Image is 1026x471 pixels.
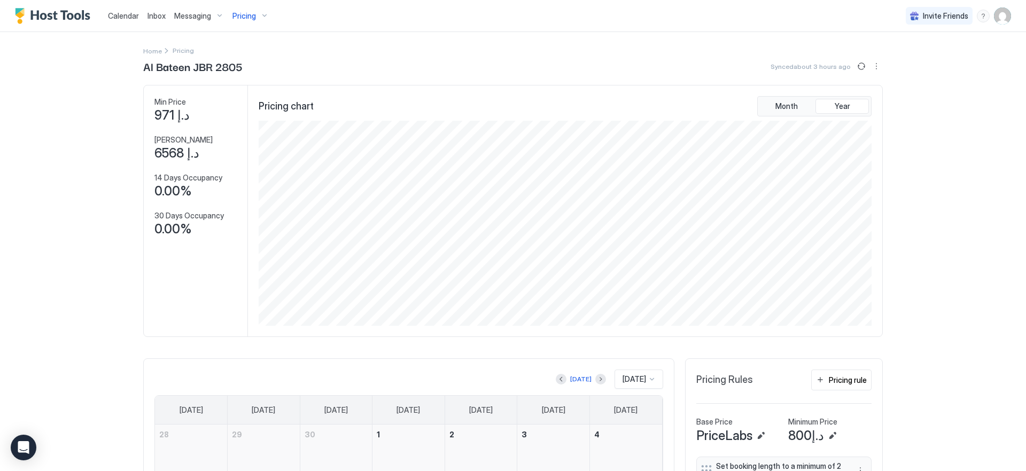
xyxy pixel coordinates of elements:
div: Pricing rule [829,374,867,386]
span: 3 [522,430,527,439]
span: 14 Days Occupancy [154,173,222,183]
span: Pricing chart [259,100,314,113]
a: Monday [241,396,286,425]
span: Inbox [147,11,166,20]
span: د.إ 971 [154,107,190,123]
span: 0.00% [154,183,192,199]
a: Friday [531,396,576,425]
span: [DATE] [180,405,203,415]
span: د.إ 6568 [154,145,199,161]
button: [DATE] [569,373,593,386]
button: Year [815,99,869,114]
span: [DATE] [324,405,348,415]
div: Open Intercom Messenger [11,435,36,460]
span: 30 [305,430,315,439]
button: Previous month [556,374,566,384]
span: Synced about 3 hours ago [771,62,851,70]
span: 0.00% [154,221,192,237]
span: Month [775,101,798,111]
button: Pricing rule [811,370,872,390]
span: Messaging [174,11,211,21]
span: Base Price [696,417,733,427]
span: 2 [449,430,454,439]
a: Sunday [169,396,214,425]
span: Home [143,47,162,55]
span: [DATE] [252,405,275,415]
div: menu [977,10,990,22]
a: Home [143,45,162,56]
a: Thursday [458,396,503,425]
span: 29 [232,430,242,439]
span: Min Price [154,97,186,107]
div: User profile [994,7,1011,25]
button: More options [870,60,883,73]
a: Tuesday [314,396,359,425]
span: [DATE] [614,405,638,415]
span: Invite Friends [923,11,968,21]
span: [DATE] [542,405,565,415]
span: Pricing [232,11,256,21]
span: [PERSON_NAME] [154,135,213,145]
a: Inbox [147,10,166,21]
a: October 1, 2025 [372,425,445,444]
a: Host Tools Logo [15,8,95,24]
button: Next month [595,374,606,384]
button: Edit [755,429,767,442]
a: September 29, 2025 [228,425,300,444]
a: Wednesday [386,396,431,425]
span: Calendar [108,11,139,20]
span: PriceLabs [696,428,752,444]
button: Edit [826,429,839,442]
a: September 30, 2025 [300,425,372,444]
span: Minimum Price [788,417,837,427]
span: 28 [159,430,169,439]
span: Al Bateen JBR 2805 [143,58,243,74]
span: Year [835,101,850,111]
div: tab-group [757,96,872,116]
a: October 2, 2025 [445,425,517,444]
a: Saturday [603,396,648,425]
a: Calendar [108,10,139,21]
div: menu [870,60,883,73]
button: Sync prices [855,60,868,73]
span: 30 Days Occupancy [154,211,224,221]
span: د.إ800 [788,428,824,444]
span: Pricing Rules [696,374,753,386]
span: [DATE] [623,374,646,384]
span: [DATE] [397,405,420,415]
a: October 3, 2025 [517,425,589,444]
a: October 4, 2025 [590,425,662,444]
span: Breadcrumb [173,46,194,54]
button: Month [760,99,813,114]
span: 4 [594,430,600,439]
div: Breadcrumb [143,45,162,56]
div: [DATE] [570,374,592,384]
span: [DATE] [469,405,493,415]
span: 1 [377,430,380,439]
a: September 28, 2025 [155,425,227,444]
